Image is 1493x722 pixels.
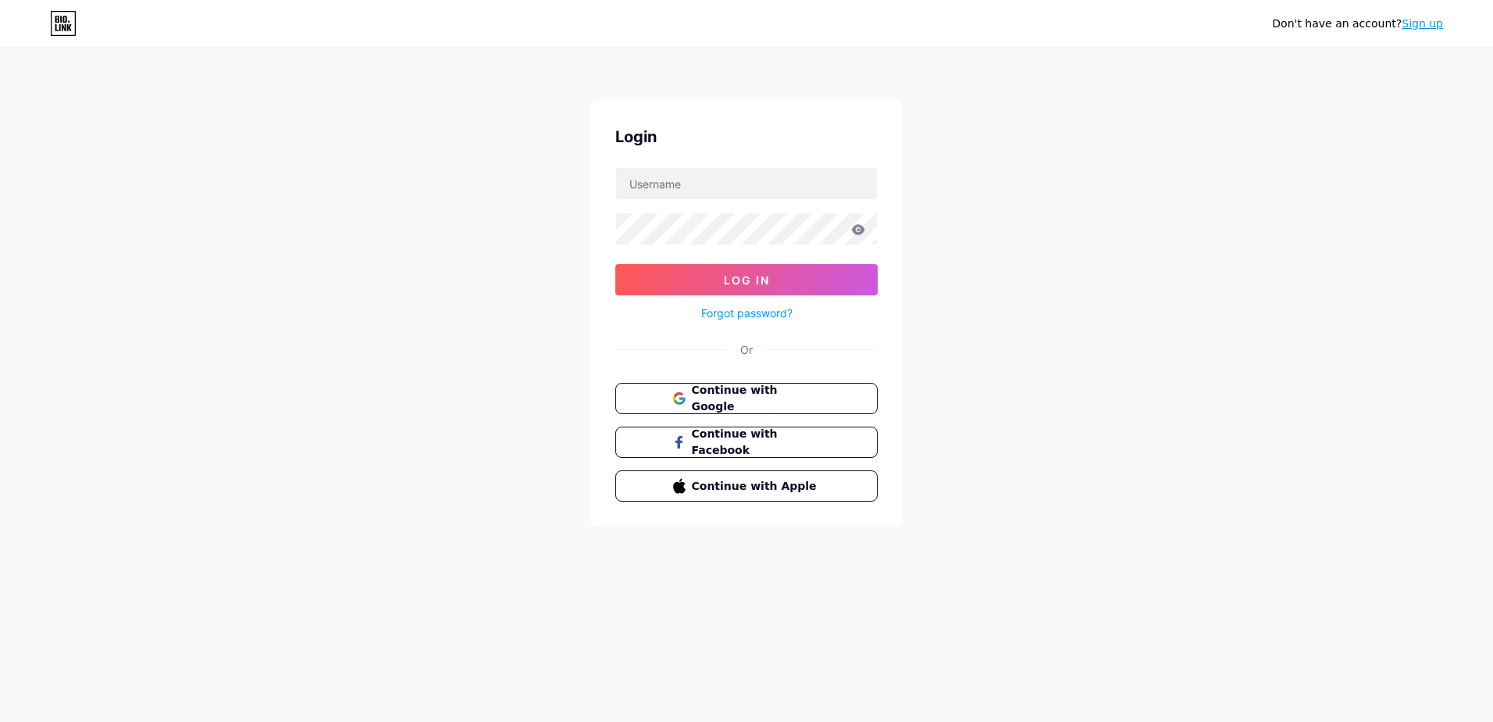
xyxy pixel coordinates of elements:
span: Continue with Facebook [692,426,821,459]
button: Continue with Apple [615,470,878,502]
button: Continue with Facebook [615,427,878,458]
span: Continue with Apple [692,478,821,495]
input: Username [616,168,877,199]
button: Log In [615,264,878,295]
span: Log In [724,273,770,287]
button: Continue with Google [615,383,878,414]
a: Sign up [1402,17,1443,30]
div: Login [615,125,878,148]
div: Or [740,341,753,358]
span: Continue with Google [692,382,821,415]
div: Don't have an account? [1272,16,1443,32]
a: Forgot password? [701,305,793,321]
